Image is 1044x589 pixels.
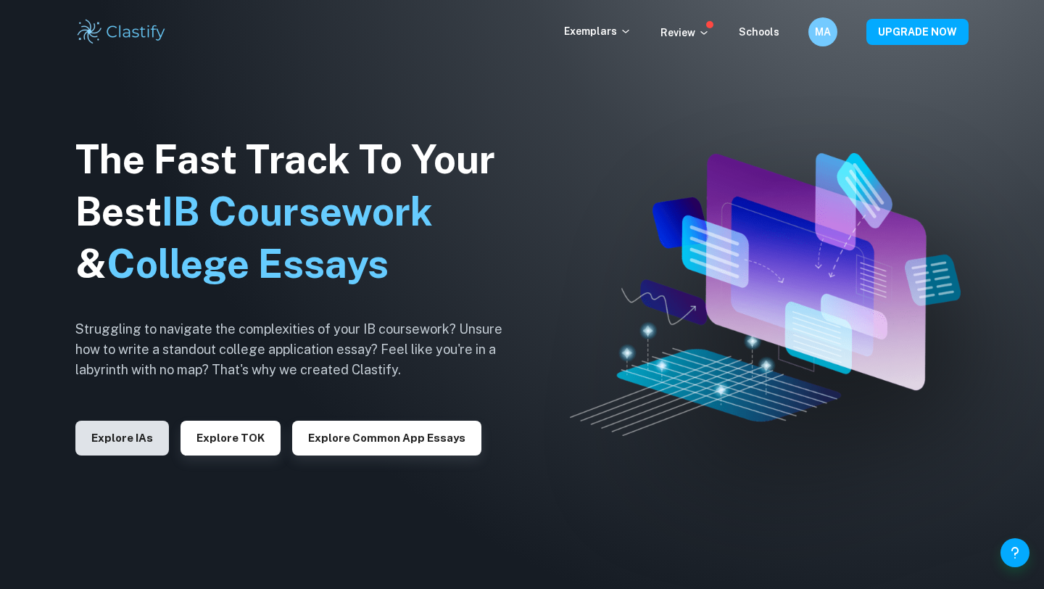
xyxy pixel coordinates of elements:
a: Explore IAs [75,430,169,444]
button: Explore TOK [181,421,281,456]
p: Exemplars [564,23,631,39]
img: Clastify logo [75,17,167,46]
a: Explore Common App essays [292,430,481,444]
a: Schools [739,26,779,38]
h1: The Fast Track To Your Best & [75,133,525,290]
span: College Essays [107,241,389,287]
p: Review [660,25,710,41]
button: Explore IAs [75,421,169,456]
button: Explore Common App essays [292,421,481,456]
span: IB Coursework [162,189,433,234]
button: MA [808,17,837,46]
button: UPGRADE NOW [866,19,969,45]
h6: MA [815,24,832,40]
img: Clastify hero [570,153,961,436]
a: Explore TOK [181,430,281,444]
button: Help and Feedback [1000,538,1029,567]
h6: Struggling to navigate the complexities of your IB coursework? Unsure how to write a standout col... [75,319,525,380]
